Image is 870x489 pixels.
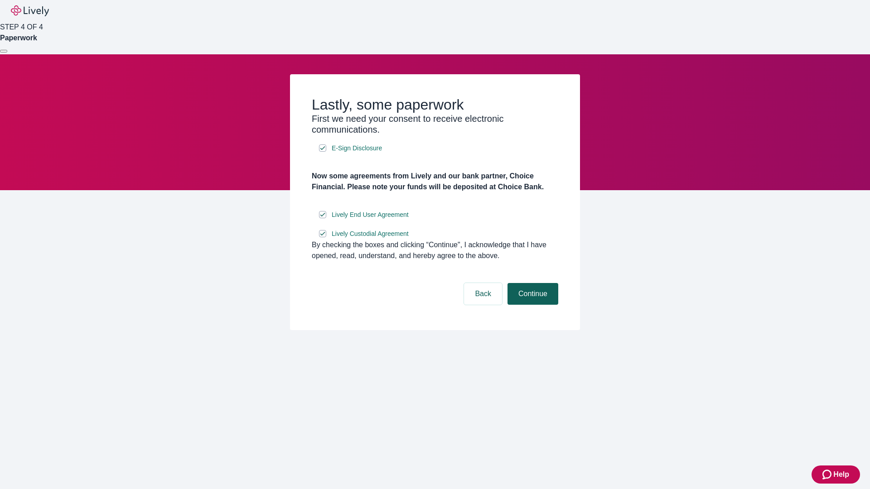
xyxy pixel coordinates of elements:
span: Lively Custodial Agreement [332,229,409,239]
button: Zendesk support iconHelp [812,465,860,484]
h4: Now some agreements from Lively and our bank partner, Choice Financial. Please note your funds wi... [312,171,558,192]
h3: First we need your consent to receive electronic communications. [312,113,558,135]
span: Help [833,469,849,480]
button: Back [464,283,502,305]
div: By checking the boxes and clicking “Continue", I acknowledge that I have opened, read, understand... [312,240,558,261]
a: e-sign disclosure document [330,228,411,240]
img: Lively [11,5,49,16]
button: Continue [507,283,558,305]
span: Lively End User Agreement [332,210,409,220]
h2: Lastly, some paperwork [312,96,558,113]
svg: Zendesk support icon [822,469,833,480]
a: e-sign disclosure document [330,209,411,221]
span: E-Sign Disclosure [332,144,382,153]
a: e-sign disclosure document [330,143,384,154]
